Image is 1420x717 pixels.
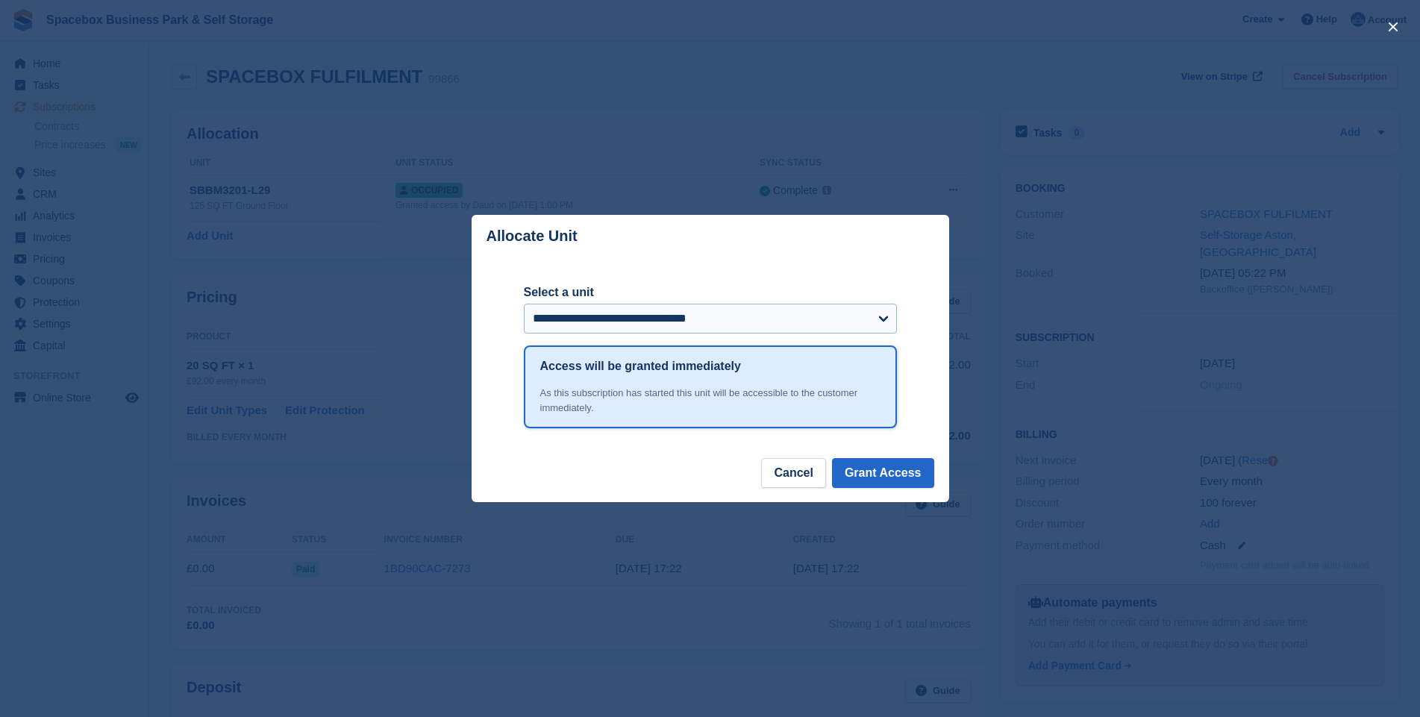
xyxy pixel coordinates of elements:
[487,228,578,245] p: Allocate Unit
[540,386,881,415] div: As this subscription has started this unit will be accessible to the customer immediately.
[540,357,741,375] h1: Access will be granted immediately
[832,458,934,488] button: Grant Access
[524,284,897,301] label: Select a unit
[1381,15,1405,39] button: close
[761,458,825,488] button: Cancel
